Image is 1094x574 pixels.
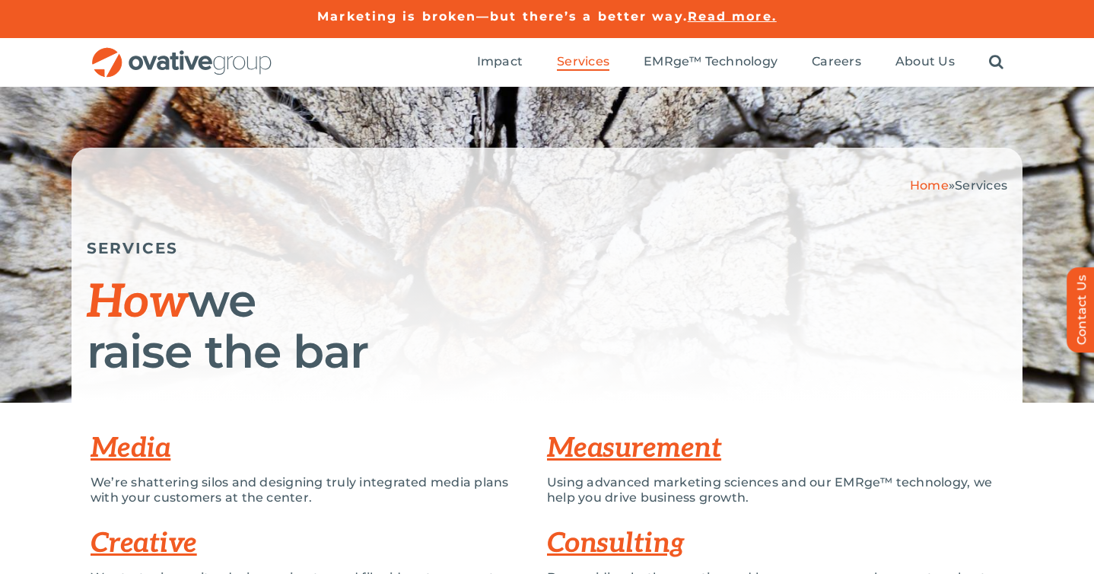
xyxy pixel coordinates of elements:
a: Services [557,54,609,71]
span: Careers [812,54,861,69]
span: EMRge™ Technology [644,54,778,69]
a: Marketing is broken—but there’s a better way. [317,9,688,24]
span: Impact [477,54,523,69]
a: Measurement [547,432,721,465]
span: Services [557,54,609,69]
a: Home [910,178,949,193]
h5: SERVICES [87,239,1007,257]
a: Consulting [547,527,685,560]
p: Using advanced marketing sciences and our EMRge™ technology, we help you drive business growth. [547,475,1003,505]
a: Careers [812,54,861,71]
span: About Us [895,54,955,69]
span: How [87,276,188,330]
a: About Us [895,54,955,71]
a: Impact [477,54,523,71]
a: Creative [91,527,197,560]
a: Read more. [688,9,777,24]
a: OG_Full_horizontal_RGB [91,46,273,60]
a: Search [989,54,1003,71]
a: EMRge™ Technology [644,54,778,71]
p: We’re shattering silos and designing truly integrated media plans with your customers at the center. [91,475,524,505]
span: Services [955,178,1007,193]
h1: we raise the bar [87,276,1007,376]
a: Media [91,432,170,465]
span: » [910,178,1007,193]
nav: Menu [477,38,1003,87]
